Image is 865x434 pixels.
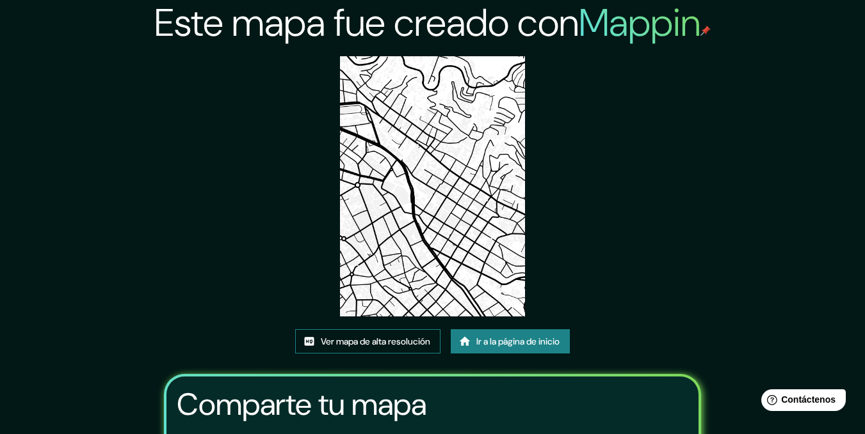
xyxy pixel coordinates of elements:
[340,56,524,316] img: created-map
[451,329,570,353] a: Ir a la página de inicio
[700,26,711,36] img: pin de mapeo
[751,384,851,420] iframe: Lanzador de widgets de ayuda
[177,384,426,424] font: Comparte tu mapa
[321,336,430,348] font: Ver mapa de alta resolución
[295,329,441,353] a: Ver mapa de alta resolución
[476,336,560,348] font: Ir a la página de inicio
